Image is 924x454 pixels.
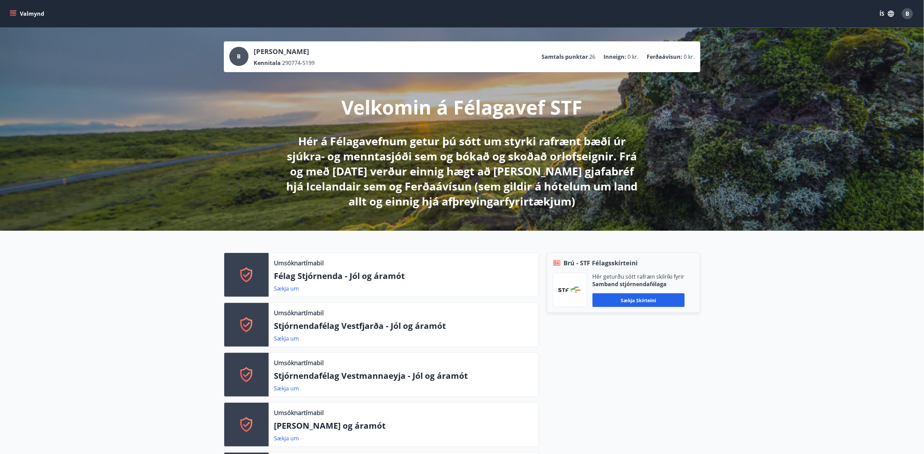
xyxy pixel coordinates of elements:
[274,308,324,317] p: Umsóknartímabil
[684,53,695,61] span: 0 kr.
[254,47,315,56] p: [PERSON_NAME]
[604,53,626,61] p: Inneign :
[628,53,639,61] span: 0 kr.
[254,59,281,67] p: Kennitala
[876,8,898,20] button: ÍS
[281,134,643,209] p: Hér á Félagavefnum getur þú sótt um styrki rafrænt bæði úr sjúkra- og menntasjóði sem og bókað og...
[274,358,324,367] p: Umsóknartímabil
[647,53,683,61] p: Ferðaávísun :
[590,53,596,61] span: 26
[8,8,47,20] button: menu
[274,335,299,342] a: Sækja um
[282,59,315,67] span: 290774-5199
[274,370,533,382] p: Stjórnendafélag Vestmannaeyja - Jól og áramót
[274,285,299,292] a: Sækja um
[564,258,638,267] span: Brú - STF Félagsskírteini
[274,385,299,392] a: Sækja um
[899,5,916,22] button: B
[593,280,685,288] p: Samband stjórnendafélaga
[906,10,910,17] span: B
[558,287,582,293] img: vjCaq2fThgY3EUYqSgpjEiBg6WP39ov69hlhuPVN.png
[542,53,588,61] p: Samtals punktar
[593,273,685,280] p: Hér geturðu sótt rafræn skilríki fyrir
[274,270,533,282] p: Félag Stjórnenda - Jól og áramót
[274,258,324,267] p: Umsóknartímabil
[274,435,299,442] a: Sækja um
[274,408,324,417] p: Umsóknartímabil
[274,420,533,431] p: [PERSON_NAME] og áramót
[274,320,533,332] p: Stjórnendafélag Vestfjarða - Jól og áramót
[342,94,583,120] p: Velkomin á Félagavef STF
[237,53,241,60] span: B
[593,293,685,307] button: Sækja skírteini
